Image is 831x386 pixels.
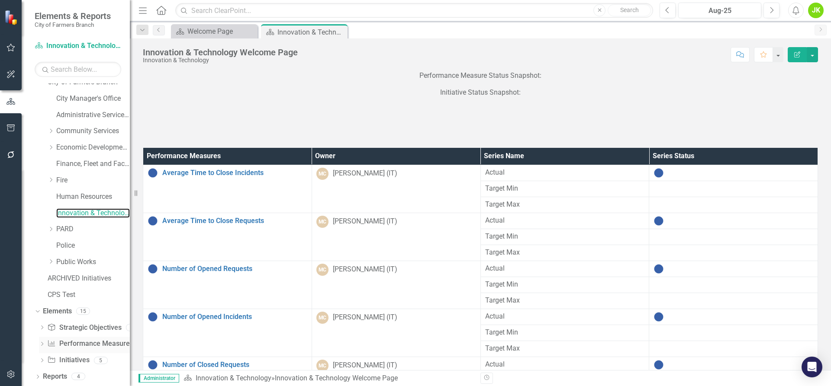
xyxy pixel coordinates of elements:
img: No Information [148,168,158,178]
td: Double-Click to Edit [480,277,649,293]
a: Number of Opened Incidents [162,313,307,321]
a: Finance, Fleet and Facilities [56,159,130,169]
span: Target Min [485,328,645,338]
img: No Information [654,168,664,178]
img: No Information [148,264,158,274]
td: Double-Click to Edit [312,165,480,213]
a: Human Resources [56,192,130,202]
span: Administrator [138,374,179,383]
td: Double-Click to Edit [649,245,818,261]
td: Double-Click to Edit [649,357,818,373]
td: Double-Click to Edit [649,229,818,245]
a: PARD [56,224,130,234]
td: Double-Click to Edit [649,341,818,357]
div: 15 [76,307,90,315]
div: MC [316,168,329,180]
span: Actual [485,312,645,322]
td: Double-Click to Edit [480,309,649,325]
div: MC [316,216,329,228]
img: No Information [654,216,664,226]
td: Double-Click to Edit [312,213,480,261]
span: Actual [485,360,645,370]
a: Number of Opened Requests [162,265,307,273]
div: MC [316,360,329,372]
td: Double-Click to Edit [480,213,649,229]
a: Innovation & Technology [56,208,130,218]
div: [PERSON_NAME] (IT) [333,313,397,322]
a: Initiatives [47,355,89,365]
a: Administrative Services & Communications [56,110,130,120]
div: [PERSON_NAME] (IT) [333,360,397,370]
a: Reports [43,372,67,382]
a: CPS Test [48,290,130,300]
input: Search ClearPoint... [175,3,653,18]
div: [PERSON_NAME] (IT) [333,265,397,274]
td: Double-Click to Edit [480,357,649,373]
td: Double-Click to Edit [312,309,480,357]
a: Fire [56,175,130,185]
img: No Information [148,312,158,322]
td: Double-Click to Edit Right Click for Context Menu [143,165,312,213]
a: Performance Measures [47,339,133,349]
div: 3 [126,324,140,331]
div: Welcome Page [187,26,255,37]
span: Actual [485,264,645,274]
img: No Information [654,264,664,274]
a: Number of Closed Requests [162,361,307,369]
a: Public Works [56,257,130,267]
img: No Information [654,312,664,322]
div: [PERSON_NAME] (IT) [333,169,397,179]
td: Double-Click to Edit [649,325,818,341]
a: Economic Development, Tourism & Planning [56,143,130,153]
a: Average Time to Close Incidents [162,169,307,177]
input: Search Below... [35,62,121,77]
small: City of Farmers Branch [35,21,111,28]
div: Innovation & Technology Welcome Page [143,48,298,57]
td: Double-Click to Edit [480,181,649,197]
td: Double-Click to Edit [480,293,649,309]
td: Double-Click to Edit [649,181,818,197]
button: JK [808,3,824,18]
a: Police [56,241,130,251]
a: City Manager's Office [56,94,130,104]
span: Actual [485,216,645,226]
td: Double-Click to Edit [480,261,649,277]
span: Search [620,6,639,13]
img: No Information [148,360,158,370]
a: Innovation & Technology [35,41,121,51]
div: [PERSON_NAME] (IT) [333,217,397,226]
img: ClearPoint Strategy [3,9,20,26]
div: Aug-25 [681,6,758,16]
img: No Information [148,216,158,226]
td: Double-Click to Edit [649,213,818,229]
div: Innovation & Technology [143,57,298,64]
span: Target Max [485,344,645,354]
td: Double-Click to Edit [480,341,649,357]
td: Double-Click to Edit [649,197,818,213]
div: » [184,373,474,383]
td: Double-Click to Edit [480,229,649,245]
span: Target Min [485,232,645,242]
a: ARCHIVED Initiatives [48,274,130,284]
td: Double-Click to Edit [480,197,649,213]
td: Double-Click to Edit [649,165,818,181]
button: Aug-25 [678,3,761,18]
a: Elements [43,306,72,316]
a: Community Services [56,126,130,136]
td: Double-Click to Edit [649,309,818,325]
span: Target Min [485,184,645,194]
div: MC [316,312,329,324]
span: Actual [485,168,645,178]
td: Double-Click to Edit [480,325,649,341]
p: Initiative Status Snapshot: [143,86,818,99]
td: Double-Click to Edit [649,293,818,309]
span: Target Max [485,296,645,306]
button: Search [608,4,651,16]
td: Double-Click to Edit [480,165,649,181]
img: No Information [654,360,664,370]
a: Welcome Page [173,26,255,37]
div: Innovation & Technology Welcome Page [275,374,398,382]
div: MC [316,264,329,276]
div: 4 [71,373,85,380]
